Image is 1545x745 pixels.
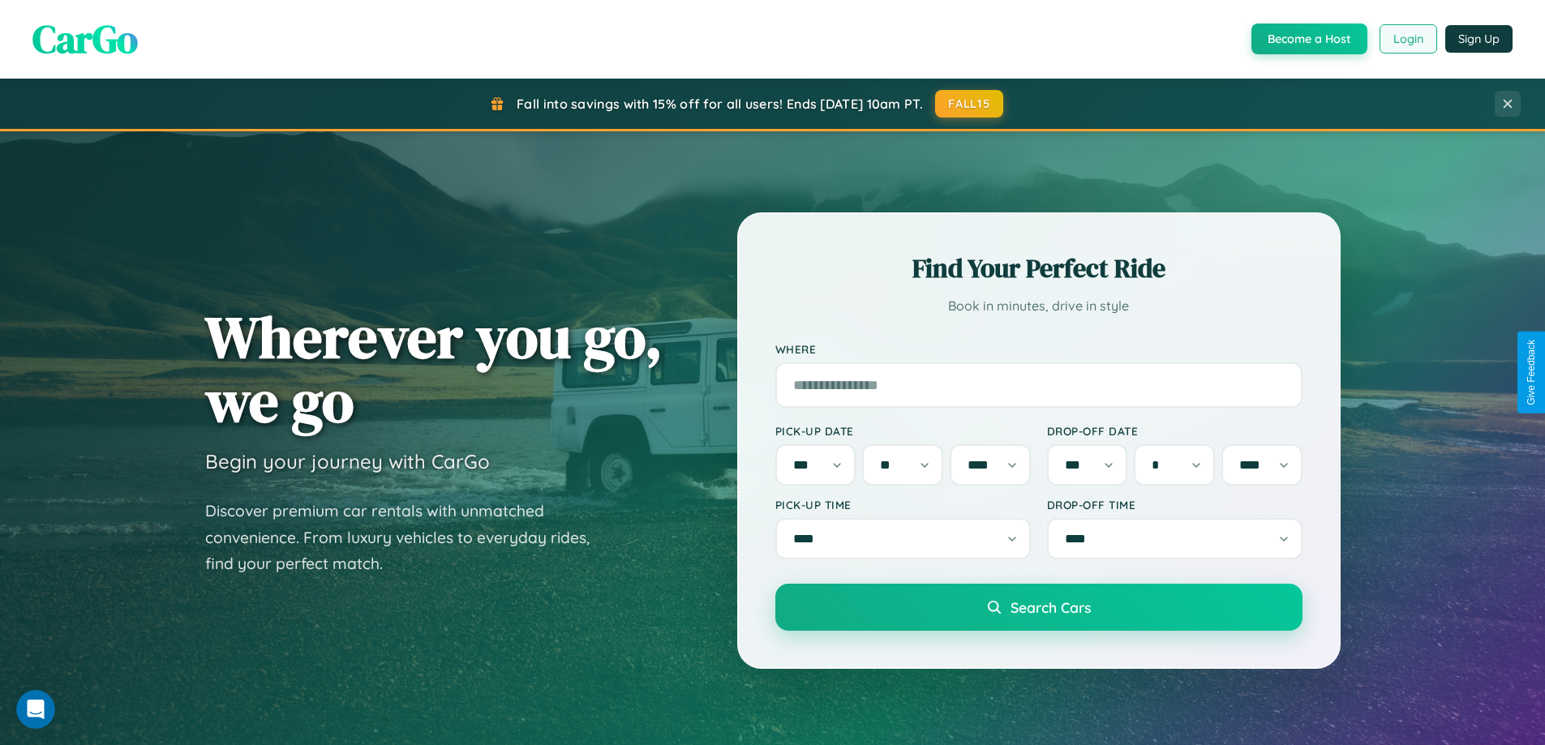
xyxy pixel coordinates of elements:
span: Fall into savings with 15% off for all users! Ends [DATE] 10am PT. [517,96,923,112]
iframe: Intercom live chat [16,690,55,729]
h1: Wherever you go, we go [205,305,663,433]
span: Search Cars [1011,598,1091,616]
button: Login [1380,24,1437,54]
p: Book in minutes, drive in style [775,294,1303,318]
p: Discover premium car rentals with unmatched convenience. From luxury vehicles to everyday rides, ... [205,498,611,577]
h2: Find Your Perfect Ride [775,250,1303,286]
button: Sign Up [1445,25,1513,53]
label: Pick-up Date [775,424,1031,438]
label: Pick-up Time [775,498,1031,512]
button: Search Cars [775,584,1303,631]
button: FALL15 [935,90,1003,118]
label: Where [775,342,1303,356]
label: Drop-off Date [1047,424,1303,438]
div: Give Feedback [1526,340,1537,405]
label: Drop-off Time [1047,498,1303,512]
h3: Begin your journey with CarGo [205,449,490,473]
span: CarGo [32,12,138,66]
button: Become a Host [1251,24,1367,54]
